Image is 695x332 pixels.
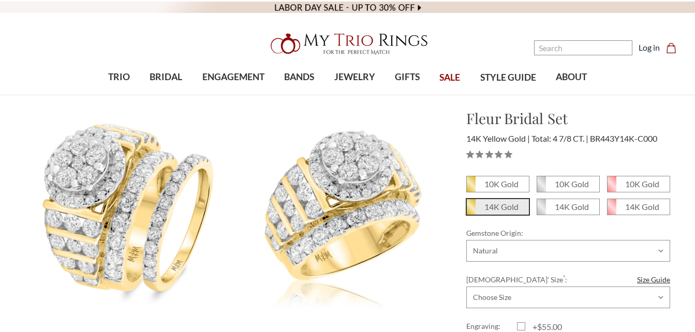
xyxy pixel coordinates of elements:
[466,228,670,238] label: Gemstone Origin:
[590,133,657,143] span: BR443Y14K-C000
[625,202,659,212] em: 14K Gold
[608,176,670,192] span: 10K Rose Gold
[537,176,599,192] span: 10K White Gold
[385,61,430,94] a: GIFTS
[637,274,670,285] a: Size Guide
[467,199,529,215] span: 14K Yellow Gold
[324,61,385,94] a: JEWELRY
[201,27,493,61] a: My Trio Rings
[284,70,314,84] span: BANDS
[439,71,460,84] span: SALE
[480,71,536,84] span: STYLE GUIDE
[294,94,304,95] button: submenu toggle
[466,274,670,285] label: [DEMOGRAPHIC_DATA]' Size :
[140,61,192,94] a: BRIDAL
[161,94,171,95] button: submenu toggle
[534,40,632,55] input: Search
[98,61,140,94] a: TRIO
[202,70,264,84] span: ENGAGEMENT
[402,94,412,95] button: submenu toggle
[639,41,660,54] a: Log in
[238,108,449,319] img: Photo of Fleur 4 7/8 Carat T.W. Round Cluster Bridal Set 14K Yellow Gold [BT443YE-C000]
[150,70,182,84] span: BRIDAL
[466,133,530,143] span: 14K Yellow Gold
[228,94,239,95] button: submenu toggle
[555,202,589,212] em: 14K Gold
[666,43,676,53] svg: cart.cart_preview
[265,27,431,61] img: My Trio Rings
[608,199,670,215] span: 14K Rose Gold
[466,108,670,129] h1: Fleur Bridal Set
[531,133,588,143] span: Total: 4 7/8 CT.
[334,70,375,84] span: JEWELRY
[193,61,274,94] a: ENGAGEMENT
[274,61,324,94] a: BANDS
[484,202,519,212] em: 14K Gold
[484,179,519,189] em: 10K Gold
[467,176,529,192] span: 10K Yellow Gold
[395,70,420,84] span: GIFTS
[666,41,683,54] a: Cart with 0 items
[108,70,130,84] span: TRIO
[25,108,236,319] img: Photo of Fleur 4 7/8 Carat T.W. Round Cluster Bridal Set 14K Yellow Gold [BR443Y-C000]
[349,94,360,95] button: submenu toggle
[430,61,470,95] a: SALE
[555,179,589,189] em: 10K Gold
[537,199,599,215] span: 14K White Gold
[470,61,545,95] a: STYLE GUIDE
[625,179,659,189] em: 10K Gold
[114,94,124,95] button: submenu toggle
